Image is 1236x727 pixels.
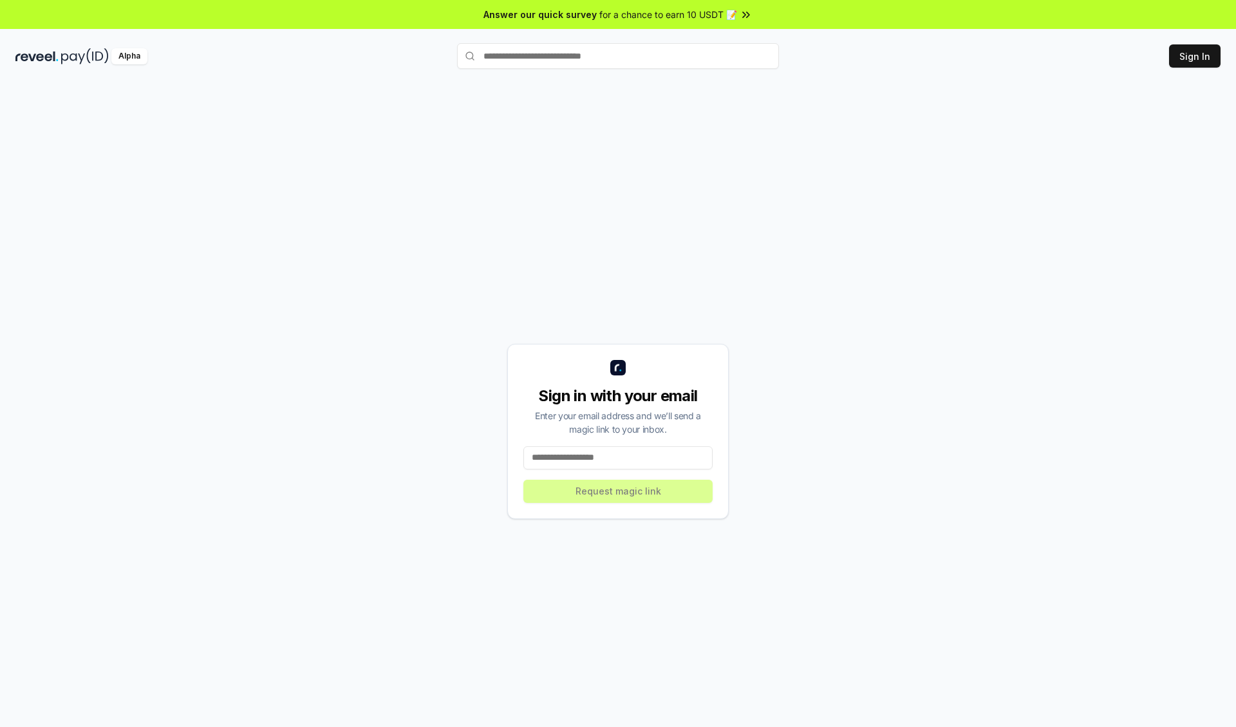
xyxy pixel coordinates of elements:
img: pay_id [61,48,109,64]
button: Sign In [1169,44,1221,68]
div: Sign in with your email [523,386,713,406]
div: Enter your email address and we’ll send a magic link to your inbox. [523,409,713,436]
img: logo_small [610,360,626,375]
span: for a chance to earn 10 USDT 📝 [599,8,737,21]
span: Answer our quick survey [483,8,597,21]
img: reveel_dark [15,48,59,64]
div: Alpha [111,48,147,64]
